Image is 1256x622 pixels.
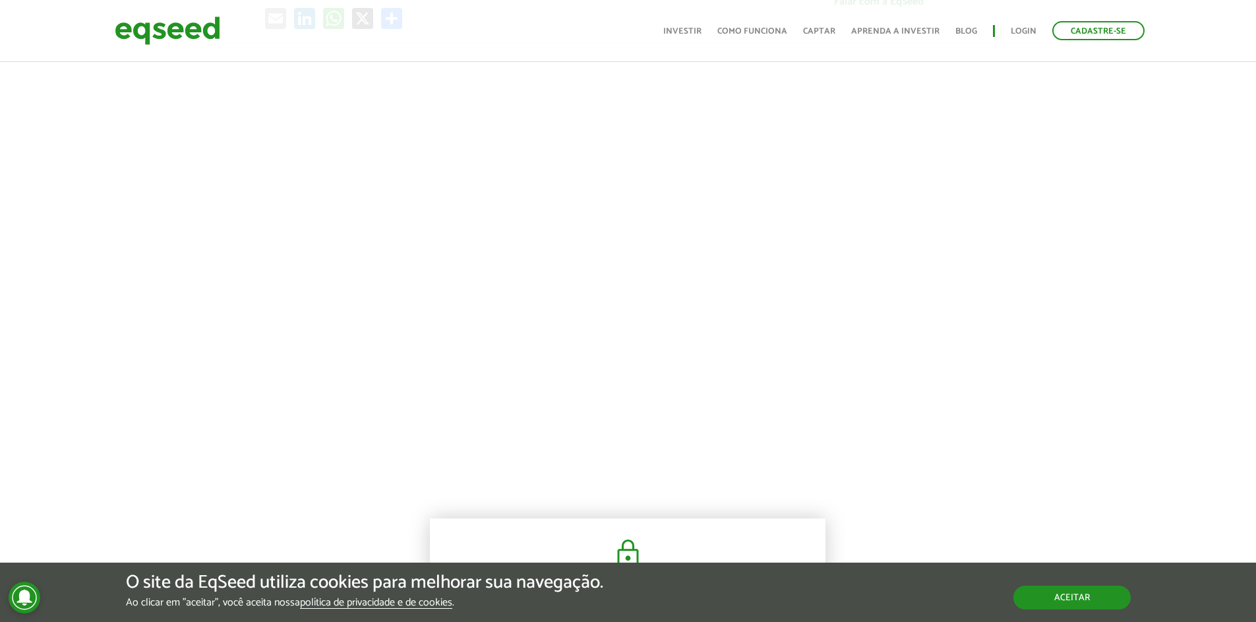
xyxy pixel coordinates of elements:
a: Login [1011,27,1036,36]
a: Como funciona [717,27,787,36]
a: política de privacidade e de cookies [300,598,452,609]
img: EqSeed [115,13,220,48]
p: Ao clicar em "aceitar", você aceita nossa . [126,596,603,609]
a: Investir [663,27,702,36]
a: Blog [955,27,977,36]
a: Cadastre-se [1052,21,1145,40]
iframe: EqSeed [253,69,1004,492]
a: Aprenda a investir [851,27,940,36]
img: cadeado.svg [612,538,644,570]
h5: O site da EqSeed utiliza cookies para melhorar sua navegação. [126,573,603,593]
button: Aceitar [1013,586,1131,609]
a: Captar [803,27,835,36]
